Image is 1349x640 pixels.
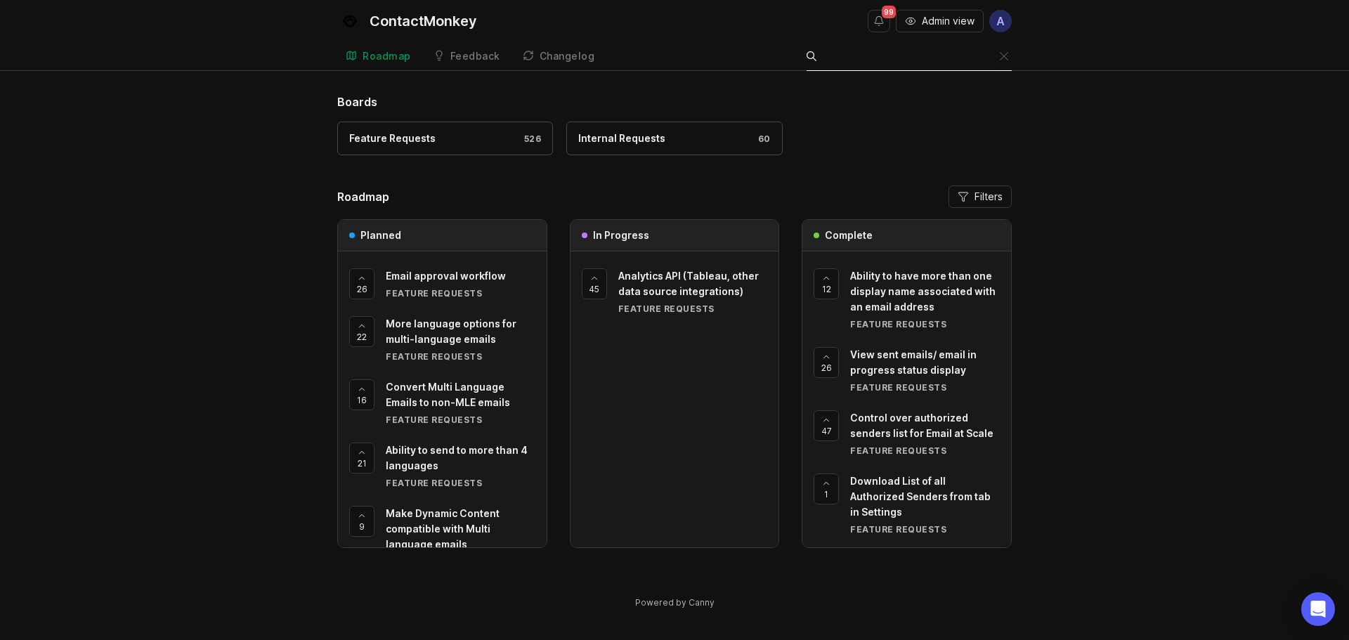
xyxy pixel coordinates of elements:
[850,474,1000,535] a: Download List of all Authorized Senders from tab in SettingsFeature Requests
[386,268,535,299] a: Email approval workflowFeature Requests
[882,6,896,18] span: 99
[386,316,535,363] a: More language options for multi-language emailsFeature Requests
[386,318,516,345] span: More language options for multi-language emails
[349,379,374,410] button: 16
[850,347,1000,393] a: View sent emails/ email in progress status displayFeature Requests
[618,268,768,315] a: Analytics API (Tableau, other data source integrations)Feature Requests
[386,477,535,489] div: Feature Requests
[822,283,831,295] span: 12
[850,318,1000,330] div: Feature Requests
[996,13,1005,30] span: A
[357,283,367,295] span: 26
[922,14,975,28] span: Admin view
[850,523,1000,535] div: Feature Requests
[751,133,771,145] div: 60
[850,475,991,518] span: Download List of all Authorized Senders from tab in Settings
[337,122,553,155] a: Feature Requests526
[425,42,509,71] a: Feedback
[386,507,500,550] span: Make Dynamic Content compatible with Multi language emails
[975,190,1003,204] span: Filters
[814,410,839,441] button: 47
[337,8,363,34] img: ContactMonkey logo
[1301,592,1335,626] div: Open Intercom Messenger
[349,443,374,474] button: 21
[850,381,1000,393] div: Feature Requests
[386,270,506,282] span: Email approval workflow
[589,283,599,295] span: 45
[633,594,717,610] a: Powered by Canny
[868,10,890,32] button: Notifications
[370,14,477,28] div: ContactMonkey
[386,287,535,299] div: Feature Requests
[363,51,411,61] div: Roadmap
[825,228,873,242] h3: Complete
[349,316,374,347] button: 22
[540,51,595,61] div: Changelog
[386,443,535,489] a: Ability to send to more than 4 languagesFeature Requests
[358,457,367,469] span: 21
[593,228,649,242] h3: In Progress
[386,506,535,568] a: Make Dynamic Content compatible with Multi language emails
[357,331,367,343] span: 22
[450,51,500,61] div: Feedback
[359,521,365,533] span: 9
[386,379,535,426] a: Convert Multi Language Emails to non-MLE emailsFeature Requests
[337,188,389,205] h2: Roadmap
[386,351,535,363] div: Feature Requests
[566,122,782,155] a: Internal Requests60
[850,348,977,376] span: View sent emails/ email in progress status display
[949,185,1012,208] button: Filters
[814,347,839,378] button: 26
[360,228,401,242] h3: Planned
[582,268,607,299] button: 45
[514,42,604,71] a: Changelog
[337,42,419,71] a: Roadmap
[850,410,1000,457] a: Control over authorized senders list for Email at ScaleFeature Requests
[349,506,374,537] button: 9
[357,394,367,406] span: 16
[821,425,832,437] span: 47
[618,270,759,297] span: Analytics API (Tableau, other data source integrations)
[824,488,828,500] span: 1
[850,445,1000,457] div: Feature Requests
[386,444,528,471] span: Ability to send to more than 4 languages
[386,414,535,426] div: Feature Requests
[349,268,374,299] button: 26
[618,303,768,315] div: Feature Requests
[349,131,436,146] div: Feature Requests
[896,10,984,32] button: Admin view
[821,362,832,374] span: 26
[814,474,839,504] button: 1
[850,412,993,439] span: Control over authorized senders list for Email at Scale
[850,270,996,313] span: Ability to have more than one display name associated with an email address
[517,133,542,145] div: 526
[386,381,510,408] span: Convert Multi Language Emails to non-MLE emails
[578,131,665,146] div: Internal Requests
[850,268,1000,330] a: Ability to have more than one display name associated with an email addressFeature Requests
[337,93,1012,110] h1: Boards
[814,268,839,299] button: 12
[989,10,1012,32] button: A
